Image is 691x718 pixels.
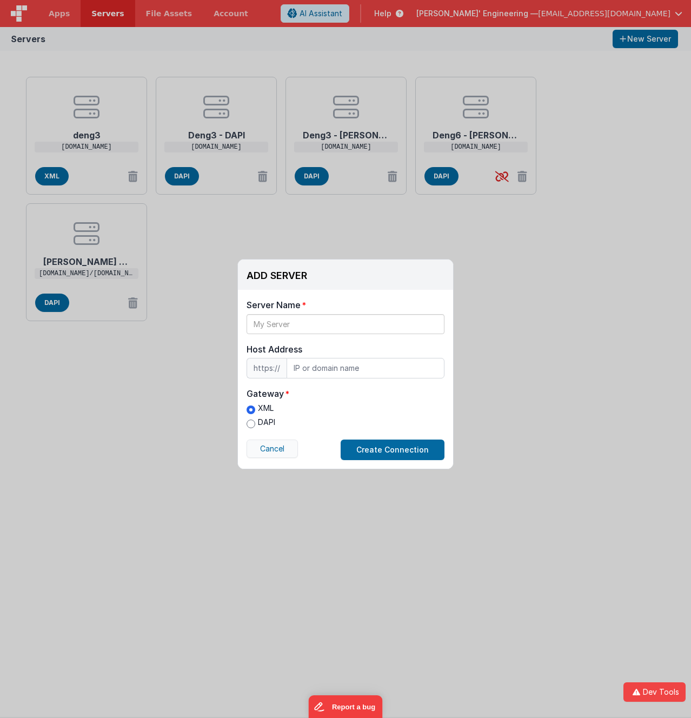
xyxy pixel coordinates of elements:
label: XML [247,403,275,414]
input: IP or domain name [287,358,444,378]
input: XML [247,405,255,414]
label: DAPI [247,417,275,428]
button: Cancel [247,440,298,458]
div: Host Address [247,343,444,356]
div: Server Name [247,298,301,311]
span: https:// [247,358,287,378]
input: DAPI [247,420,255,428]
input: My Server [247,314,444,334]
iframe: Marker.io feedback button [309,695,383,718]
button: Dev Tools [623,682,686,702]
h3: ADD SERVER [247,270,307,281]
div: Gateway [247,387,284,400]
button: Create Connection [341,440,444,460]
